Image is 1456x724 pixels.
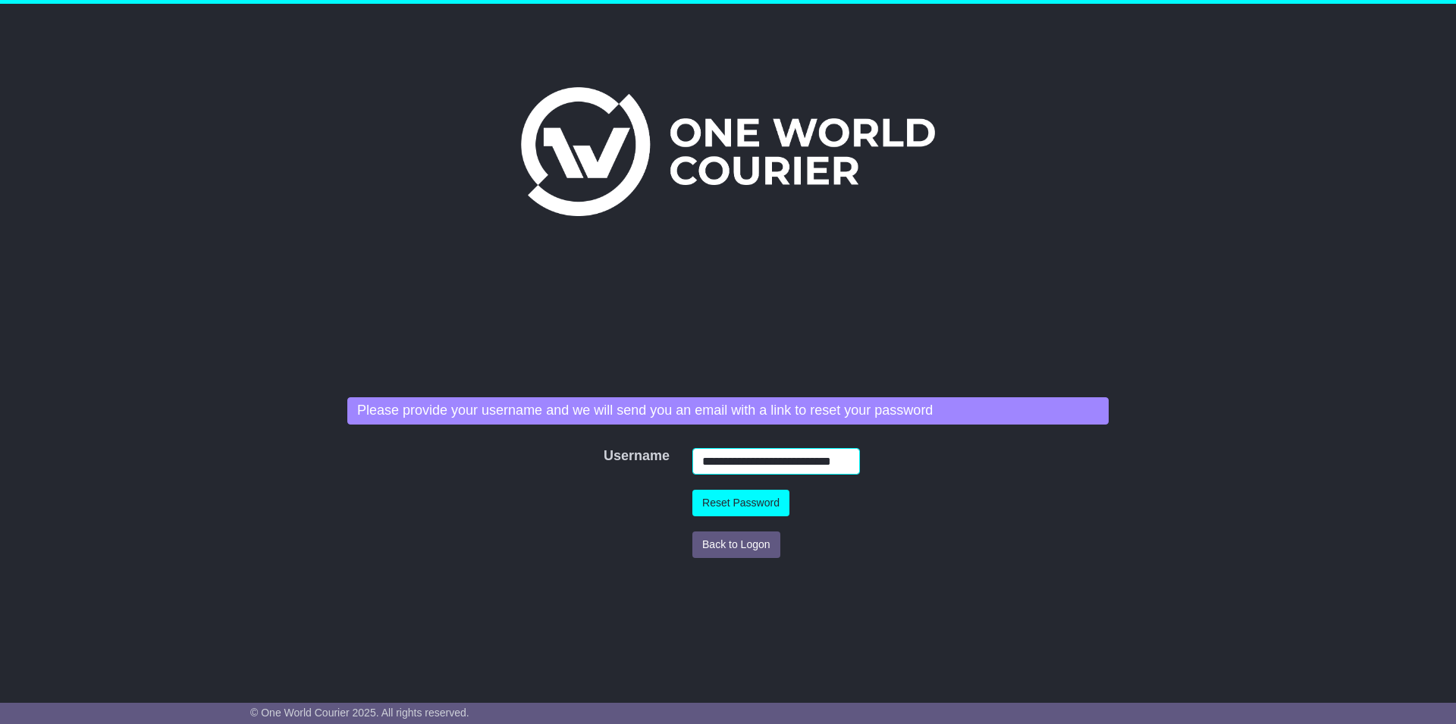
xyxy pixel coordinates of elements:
[692,490,789,516] button: Reset Password
[521,87,935,216] img: One World
[250,707,469,719] span: © One World Courier 2025. All rights reserved.
[596,448,617,465] label: Username
[347,397,1109,425] div: Please provide your username and we will send you an email with a link to reset your password
[692,531,780,558] button: Back to Logon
